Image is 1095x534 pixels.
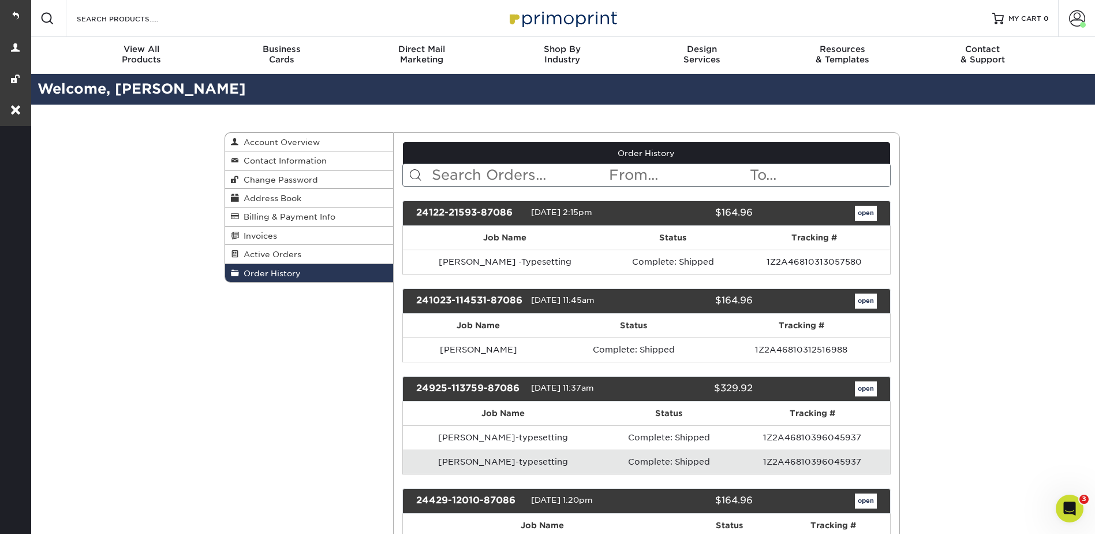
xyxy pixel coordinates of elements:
span: Design [632,44,772,54]
div: $164.96 [638,294,761,309]
img: Primoprint [504,6,620,31]
td: Complete: Shipped [607,250,739,274]
span: Invoices [239,231,277,240]
input: Search Orders... [431,164,608,186]
a: open [855,206,877,221]
div: Products [72,44,212,65]
span: 3 [1079,495,1089,504]
span: Contact Information [239,156,327,165]
span: MY CART [1008,14,1041,24]
td: 1Z2A46810313057580 [739,250,890,274]
td: 1Z2A46810396045937 [735,425,890,450]
span: [DATE] 1:20pm [531,495,593,505]
td: 1Z2A46810396045937 [735,450,890,474]
th: Status [554,314,713,338]
td: [PERSON_NAME]-typesetting [403,425,603,450]
span: Address Book [239,194,301,203]
a: BusinessCards [211,37,352,74]
div: Services [632,44,772,65]
span: Resources [772,44,913,54]
span: Account Overview [239,138,320,147]
span: [DATE] 11:37am [531,383,594,392]
a: open [855,381,877,396]
div: 24122-21593-87086 [408,206,531,221]
a: Contact& Support [913,37,1053,74]
span: Direct Mail [352,44,492,54]
a: View AllProducts [72,37,212,74]
div: & Templates [772,44,913,65]
th: Tracking # [713,314,890,338]
a: Order History [225,264,394,282]
a: Direct MailMarketing [352,37,492,74]
div: 24925-113759-87086 [408,381,531,396]
th: Tracking # [735,402,890,425]
span: Active Orders [239,250,301,259]
a: Billing & Payment Info [225,207,394,226]
div: Marketing [352,44,492,65]
th: Status [603,402,735,425]
span: Billing & Payment Info [239,212,335,221]
iframe: Intercom live chat [1056,495,1083,522]
td: Complete: Shipped [603,450,735,474]
td: [PERSON_NAME] [403,338,554,362]
input: SEARCH PRODUCTS..... [76,12,188,25]
th: Status [607,226,739,250]
div: & Support [913,44,1053,65]
a: Address Book [225,189,394,207]
span: View All [72,44,212,54]
span: Order History [239,269,301,278]
a: Account Overview [225,133,394,151]
span: Shop By [492,44,632,54]
th: Tracking # [739,226,890,250]
span: Change Password [239,175,318,184]
th: Job Name [403,402,603,425]
a: open [855,294,877,309]
span: Business [211,44,352,54]
td: [PERSON_NAME] -Typesetting [403,250,607,274]
th: Job Name [403,226,607,250]
span: 0 [1044,14,1049,23]
a: Invoices [225,227,394,245]
input: To... [749,164,890,186]
td: Complete: Shipped [603,425,735,450]
th: Job Name [403,314,554,338]
a: open [855,494,877,509]
a: DesignServices [632,37,772,74]
div: Industry [492,44,632,65]
a: Shop ByIndustry [492,37,632,74]
div: $164.96 [638,206,761,221]
input: From... [608,164,749,186]
a: Change Password [225,170,394,189]
span: [DATE] 11:45am [531,295,595,305]
a: Active Orders [225,245,394,264]
span: [DATE] 2:15pm [531,207,592,217]
span: Contact [913,44,1053,54]
a: Order History [403,142,890,164]
div: $329.92 [638,381,761,396]
div: 241023-114531-87086 [408,294,531,309]
td: 1Z2A46810312516988 [713,338,890,362]
div: $164.96 [638,494,761,509]
div: Cards [211,44,352,65]
div: 24429-12010-87086 [408,494,531,509]
a: Resources& Templates [772,37,913,74]
td: [PERSON_NAME]-typesetting [403,450,603,474]
td: Complete: Shipped [554,338,713,362]
a: Contact Information [225,151,394,170]
h2: Welcome, [PERSON_NAME] [29,79,1095,100]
